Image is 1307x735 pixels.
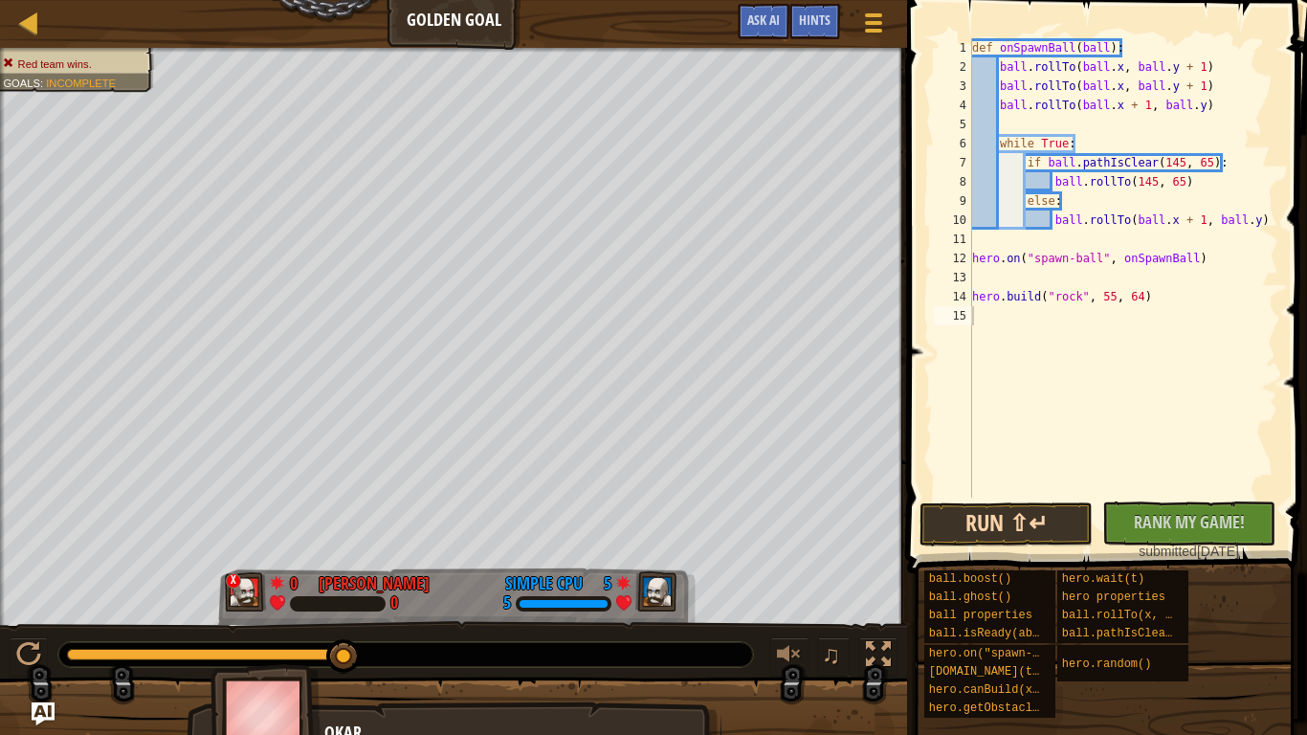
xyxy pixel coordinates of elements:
[770,637,809,677] button: Adjust volume
[929,683,1060,697] span: hero.canBuild(x, y)
[1112,542,1266,561] div: [DATE]
[859,637,897,677] button: Toggle fullscreen
[738,4,789,39] button: Ask AI
[929,647,1095,660] span: hero.on("spawn-ball", f)
[850,4,897,49] button: Show game menu
[319,571,430,596] div: [PERSON_NAME]
[818,637,851,677] button: ♫
[225,572,267,612] img: thang_avatar_frame.png
[290,571,309,589] div: 0
[1062,609,1179,622] span: ball.rollTo(x, y)
[934,230,972,249] div: 11
[934,191,972,211] div: 9
[747,11,780,29] span: Ask AI
[934,287,972,306] div: 14
[934,211,972,230] div: 10
[929,590,1011,604] span: ball.ghost()
[929,627,1074,640] span: ball.isReady(ability)
[226,573,241,589] div: x
[929,572,1011,586] span: ball.boost()
[919,502,1093,546] button: Run ⇧↵
[1139,544,1197,559] span: submitted
[3,77,40,89] span: Goals
[934,134,972,153] div: 6
[635,572,677,612] img: thang_avatar_frame.png
[929,665,1101,679] span: [DOMAIN_NAME](type, x, y)
[46,77,116,89] span: Incomplete
[929,702,1095,715] span: hero.getObstacleAt(x, y)
[934,96,972,115] div: 4
[934,153,972,172] div: 7
[1062,627,1213,640] span: ball.pathIsClear(x, y)
[40,77,46,89] span: :
[592,571,611,589] div: 5
[1134,510,1245,534] span: Rank My Game!
[799,11,831,29] span: Hints
[929,609,1032,622] span: ball properties
[934,77,972,96] div: 3
[390,595,398,612] div: 0
[1062,657,1152,671] span: hero.random()
[1062,572,1144,586] span: hero.wait(t)
[18,57,92,70] span: Red team wins.
[822,640,841,669] span: ♫
[10,637,48,677] button: Ctrl + P: Play
[3,56,143,72] li: Red team wins.
[32,702,55,725] button: Ask AI
[934,268,972,287] div: 13
[934,38,972,57] div: 1
[1102,501,1275,546] button: Rank My Game!
[505,571,583,596] div: Simple CPU
[934,249,972,268] div: 12
[934,115,972,134] div: 5
[934,172,972,191] div: 8
[1062,590,1165,604] span: hero properties
[934,306,972,325] div: 15
[934,57,972,77] div: 2
[503,595,511,612] div: 5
